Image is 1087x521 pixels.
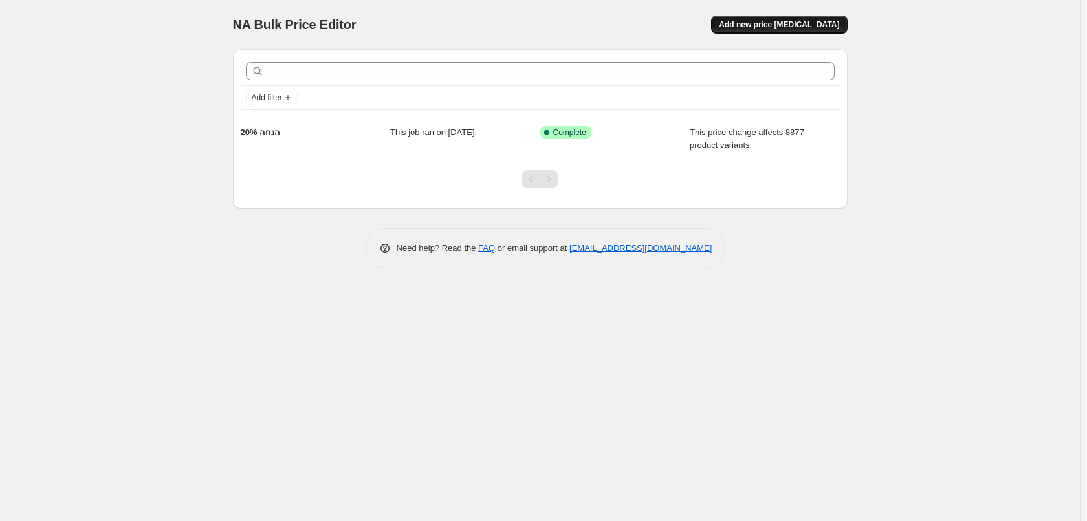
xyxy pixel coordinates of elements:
[553,127,586,138] span: Complete
[711,16,847,34] button: Add new price [MEDICAL_DATA]
[390,127,477,137] span: This job ran on [DATE].
[397,243,479,253] span: Need help? Read the
[690,127,804,150] span: This price change affects 8877 product variants.
[495,243,569,253] span: or email support at
[233,17,357,32] span: NA Bulk Price Editor
[252,92,282,103] span: Add filter
[478,243,495,253] a: FAQ
[719,19,839,30] span: Add new price [MEDICAL_DATA]
[246,90,298,105] button: Add filter
[241,127,281,137] span: 20% הנחה
[522,170,558,188] nav: Pagination
[569,243,712,253] a: [EMAIL_ADDRESS][DOMAIN_NAME]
